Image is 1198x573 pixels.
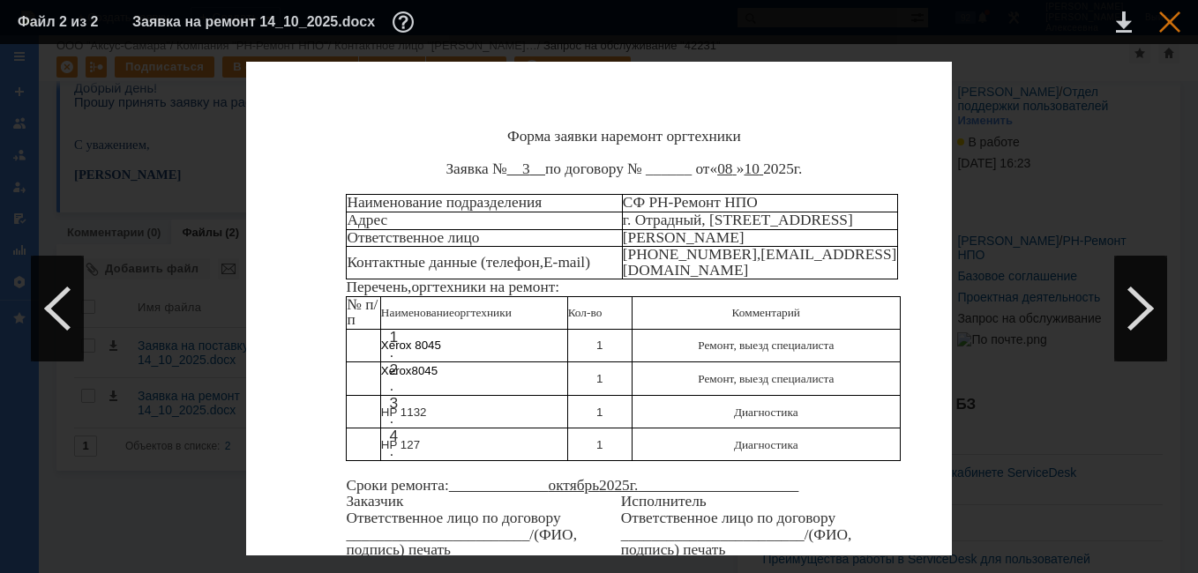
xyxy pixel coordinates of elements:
[555,279,559,295] span: :
[449,477,549,494] span: _____________
[585,254,590,271] span: )
[445,477,449,494] span: :
[400,364,412,377] span: ох
[596,406,603,419] span: 1
[395,339,399,352] span: r
[381,438,420,451] span: HP 127
[446,160,506,177] span: Заявка №
[132,11,419,33] div: Заявка на ремонт 14_10_2025.docx
[346,477,445,494] span: Сроки ремонта
[381,339,395,352] span: Хе
[389,394,398,427] span: 3.
[381,306,454,319] span: Наименование
[543,254,553,271] span: E
[623,212,632,228] span: г.
[568,306,603,319] span: Кол-во
[744,160,759,177] span: 10
[621,510,835,526] span: Ответственное лицо по договору
[616,128,741,145] span: ремонт оргтехники
[347,212,387,228] span: Адрес
[507,160,530,177] span: __3
[553,254,558,271] span: -
[596,372,603,385] span: 1
[623,246,896,278] span: [EMAIL_ADDRESS][DOMAIN_NAME]
[507,128,616,145] span: Форма заявки на
[545,160,709,177] span: по договору № ______ от
[737,160,745,177] span: »
[1114,256,1167,361] div: Следующий файл
[393,11,419,33] div: Дополнительная информация о файле (F11)
[698,339,834,352] span: Ремонт, выезд специалиста
[786,160,794,177] span: 5
[623,194,758,211] span: СФ РН-Ремонт НПО
[698,372,834,385] span: Ремонт, выезд специалиста
[621,493,707,510] span: Исполнитель
[558,254,585,271] span: mail
[389,328,398,361] span: 1.
[635,212,853,228] span: Отрадный, [STREET_ADDRESS]
[411,279,555,295] span: оргтехники на ремонт
[381,364,400,377] span: Хеr
[381,406,427,419] span: HP 1132
[347,254,543,271] span: Контактные данные (телефон,
[389,427,398,459] span: 4.
[734,406,798,419] span: Диагностика
[347,296,378,328] span: № п/п
[31,256,84,361] div: Предыдущий файл
[346,279,411,295] span: Перечень,
[346,526,577,558] span: ________________________/(ФИО, подпись) печать
[596,339,603,352] span: 1
[638,477,798,494] span: _____________________
[709,160,717,177] span: «
[389,361,398,393] span: 2.
[1116,11,1132,33] div: Скачать файл
[347,229,479,246] span: Ответственное лицо
[347,194,542,211] span: Наименование подразделения
[549,477,600,494] span: октябрь
[794,160,803,177] span: г.
[717,160,732,177] span: 08
[623,246,760,263] span: [PHONE_NUMBER],
[346,493,403,510] span: Заказчик
[412,364,438,377] span: 8045
[18,15,106,29] div: Файл 2 из 2
[732,306,800,319] span: Комментарий
[454,306,512,319] span: оргтехники
[596,438,603,451] span: 1
[346,510,560,526] span: Ответственное лицо по договору
[400,339,441,352] span: ох 8045
[734,438,798,451] span: Диагностика
[1159,11,1180,33] div: Закрыть окно (Esc)
[621,526,852,558] span: ________________________/(ФИО, подпись) печать
[623,229,745,246] span: [PERSON_NAME]
[599,477,638,494] span: 2025г.
[763,160,786,177] span: 202
[530,160,545,177] span: __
